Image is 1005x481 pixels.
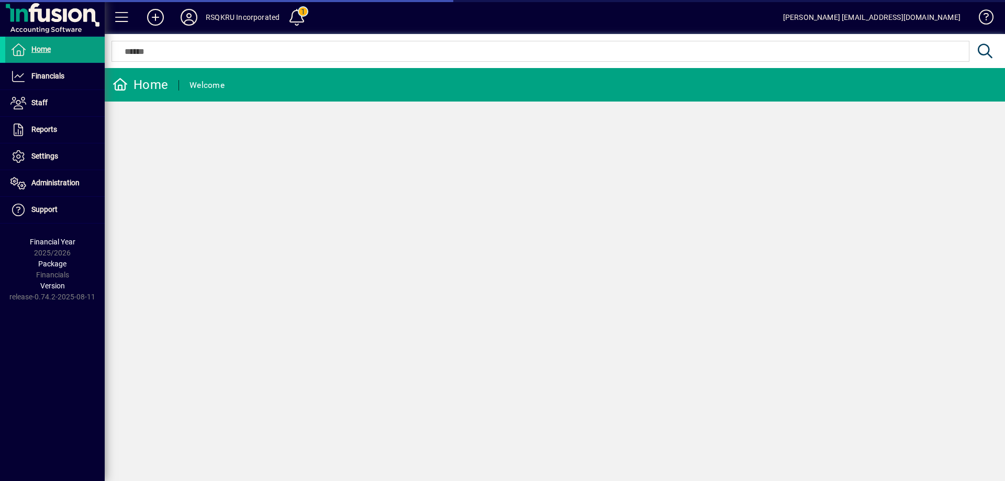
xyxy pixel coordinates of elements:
[30,238,75,246] span: Financial Year
[189,77,225,94] div: Welcome
[172,8,206,27] button: Profile
[5,197,105,223] a: Support
[5,63,105,90] a: Financials
[971,2,992,36] a: Knowledge Base
[5,90,105,116] a: Staff
[5,117,105,143] a: Reports
[5,170,105,196] a: Administration
[206,9,280,26] div: RSQKRU Incorporated
[31,152,58,160] span: Settings
[31,98,48,107] span: Staff
[5,143,105,170] a: Settings
[783,9,961,26] div: [PERSON_NAME] [EMAIL_ADDRESS][DOMAIN_NAME]
[38,260,66,268] span: Package
[31,125,57,133] span: Reports
[31,178,80,187] span: Administration
[31,45,51,53] span: Home
[40,282,65,290] span: Version
[31,205,58,214] span: Support
[113,76,168,93] div: Home
[31,72,64,80] span: Financials
[139,8,172,27] button: Add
